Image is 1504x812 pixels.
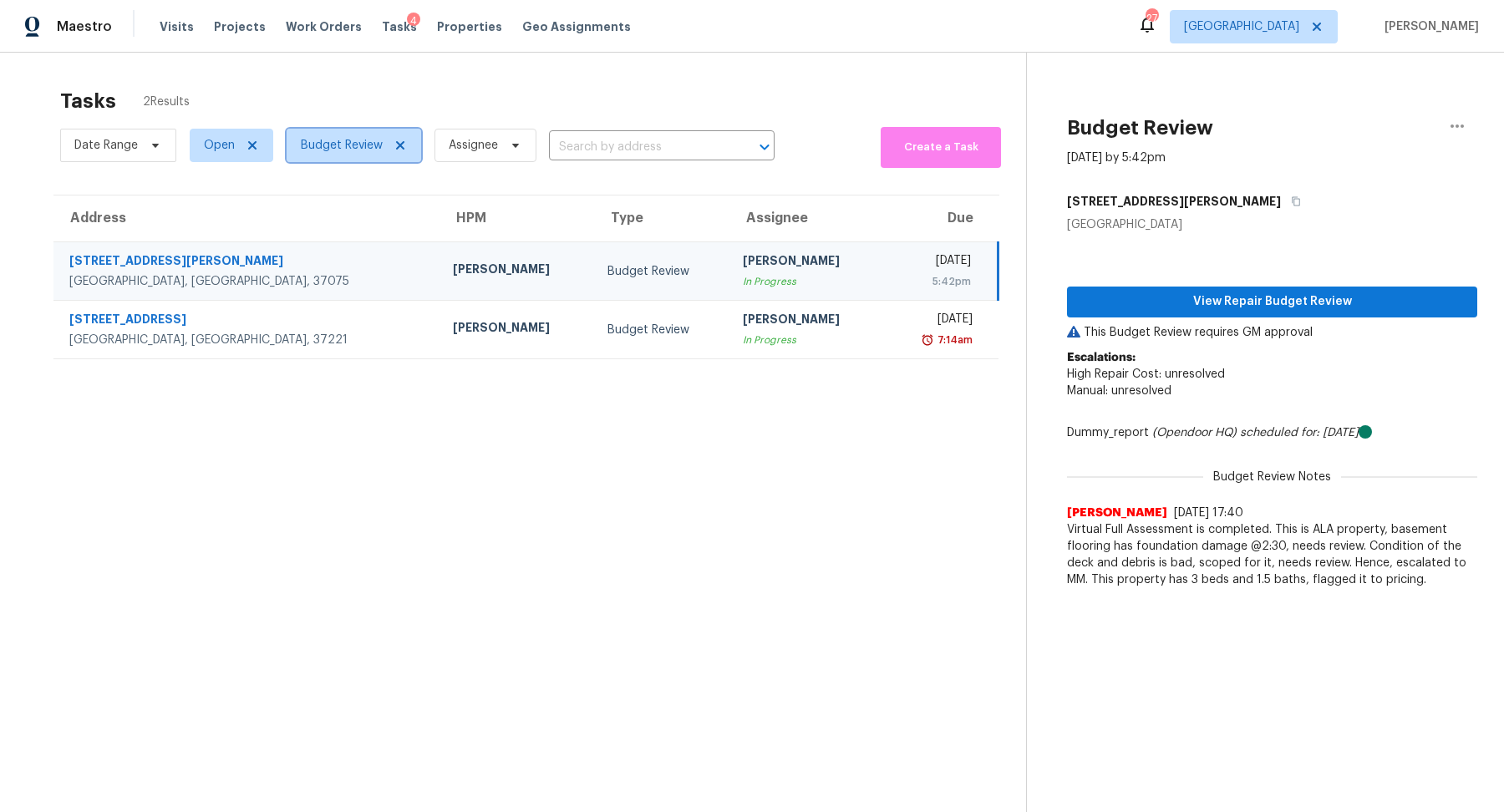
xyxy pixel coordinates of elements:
[729,195,884,242] th: Assignee
[522,18,631,35] span: Geo Assignments
[594,195,729,242] th: Type
[1067,385,1171,397] span: Manual: unresolved
[1184,18,1299,35] span: [GEOGRAPHIC_DATA]
[607,322,716,338] div: Budget Review
[743,273,871,290] div: In Progress
[143,94,190,110] span: 2 Results
[1067,352,1136,363] b: Escalations:
[69,332,426,348] div: [GEOGRAPHIC_DATA], [GEOGRAPHIC_DATA], 37221
[897,252,971,273] div: [DATE]
[160,18,194,35] span: Visits
[453,261,581,282] div: [PERSON_NAME]
[74,137,138,154] span: Date Range
[889,138,993,157] span: Create a Task
[453,319,581,340] div: [PERSON_NAME]
[1067,368,1225,380] span: High Repair Cost: unresolved
[449,137,498,154] span: Assignee
[607,263,716,280] div: Budget Review
[897,311,972,332] div: [DATE]
[286,18,362,35] span: Work Orders
[884,195,998,242] th: Due
[1281,186,1303,216] button: Copy Address
[69,273,426,290] div: [GEOGRAPHIC_DATA], [GEOGRAPHIC_DATA], 37075
[69,252,426,273] div: [STREET_ADDRESS][PERSON_NAME]
[753,135,776,159] button: Open
[69,311,426,332] div: [STREET_ADDRESS]
[1378,18,1479,35] span: [PERSON_NAME]
[407,13,420,29] div: 4
[881,127,1001,168] button: Create a Task
[1067,193,1281,210] h5: [STREET_ADDRESS][PERSON_NAME]
[1240,427,1359,439] i: scheduled for: [DATE]
[897,273,971,290] div: 5:42pm
[1152,427,1237,439] i: (Opendoor HQ)
[53,195,440,242] th: Address
[1203,469,1341,485] span: Budget Review Notes
[743,311,871,332] div: [PERSON_NAME]
[1067,150,1166,166] div: [DATE] by 5:42pm
[204,137,235,154] span: Open
[1174,507,1243,519] span: [DATE] 17:40
[1067,119,1213,136] h2: Budget Review
[1067,216,1477,233] div: [GEOGRAPHIC_DATA]
[440,195,594,242] th: HPM
[1146,10,1157,27] div: 27
[921,332,934,348] img: Overdue Alarm Icon
[60,93,116,109] h2: Tasks
[1067,324,1477,341] p: This Budget Review requires GM approval
[301,137,383,154] span: Budget Review
[57,18,112,35] span: Maestro
[1080,292,1464,312] span: View Repair Budget Review
[743,332,871,348] div: In Progress
[437,18,502,35] span: Properties
[934,332,973,348] div: 7:14am
[214,18,266,35] span: Projects
[549,134,728,160] input: Search by address
[1067,521,1477,588] span: Virtual Full Assessment is completed. This is ALA property, basement flooring has foundation dama...
[1067,505,1167,521] span: [PERSON_NAME]
[743,252,871,273] div: [PERSON_NAME]
[382,21,417,33] span: Tasks
[1067,424,1477,441] div: Dummy_report
[1067,287,1477,317] button: View Repair Budget Review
